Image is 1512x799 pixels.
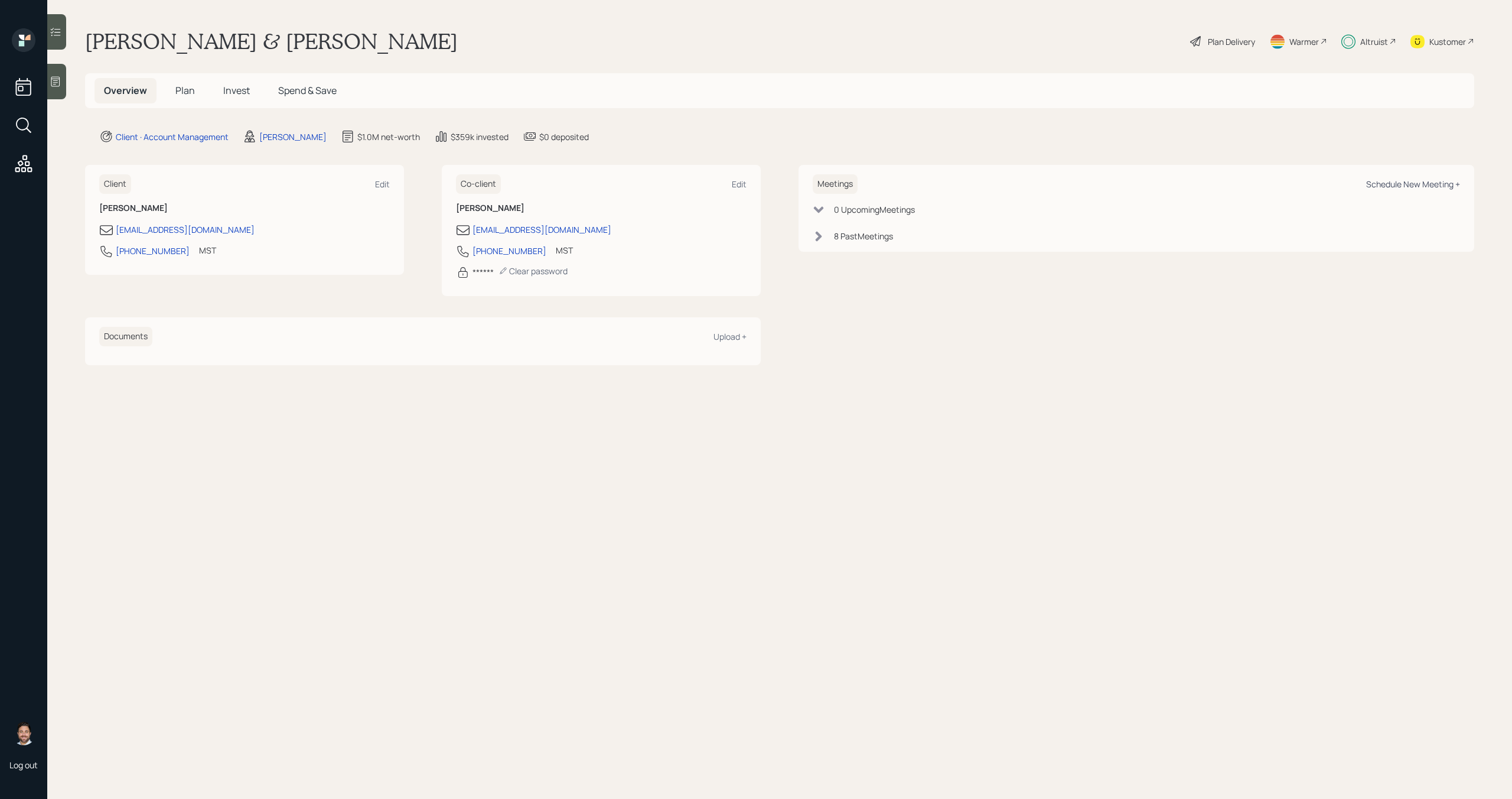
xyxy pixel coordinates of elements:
[834,230,893,242] div: 8 Past Meeting s
[9,759,38,771] div: Log out
[472,245,546,257] div: [PHONE_NUMBER]
[1360,35,1388,48] div: Altruist
[223,84,250,97] span: Invest
[556,244,573,256] div: MST
[259,131,327,143] div: [PERSON_NAME]
[99,327,152,346] h6: Documents
[498,265,568,277] div: Clear password
[732,178,747,190] div: Edit
[1429,35,1466,48] div: Kustomer
[375,178,390,190] div: Edit
[357,131,420,143] div: $1.0M net-worth
[278,84,337,97] span: Spend & Save
[539,131,589,143] div: $0 deposited
[12,722,35,745] img: michael-russo-headshot.png
[199,244,216,256] div: MST
[1366,178,1460,190] div: Schedule New Meeting +
[116,245,190,257] div: [PHONE_NUMBER]
[116,223,255,236] div: [EMAIL_ADDRESS][DOMAIN_NAME]
[1289,35,1319,48] div: Warmer
[834,203,915,216] div: 0 Upcoming Meeting s
[1208,35,1255,48] div: Plan Delivery
[99,174,131,194] h6: Client
[472,223,611,236] div: [EMAIL_ADDRESS][DOMAIN_NAME]
[451,131,509,143] div: $359k invested
[85,28,458,54] h1: [PERSON_NAME] & [PERSON_NAME]
[456,174,501,194] h6: Co-client
[175,84,195,97] span: Plan
[456,203,747,213] h6: [PERSON_NAME]
[713,331,747,342] div: Upload +
[104,84,147,97] span: Overview
[116,131,229,143] div: Client · Account Management
[813,174,858,194] h6: Meetings
[99,203,390,213] h6: [PERSON_NAME]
